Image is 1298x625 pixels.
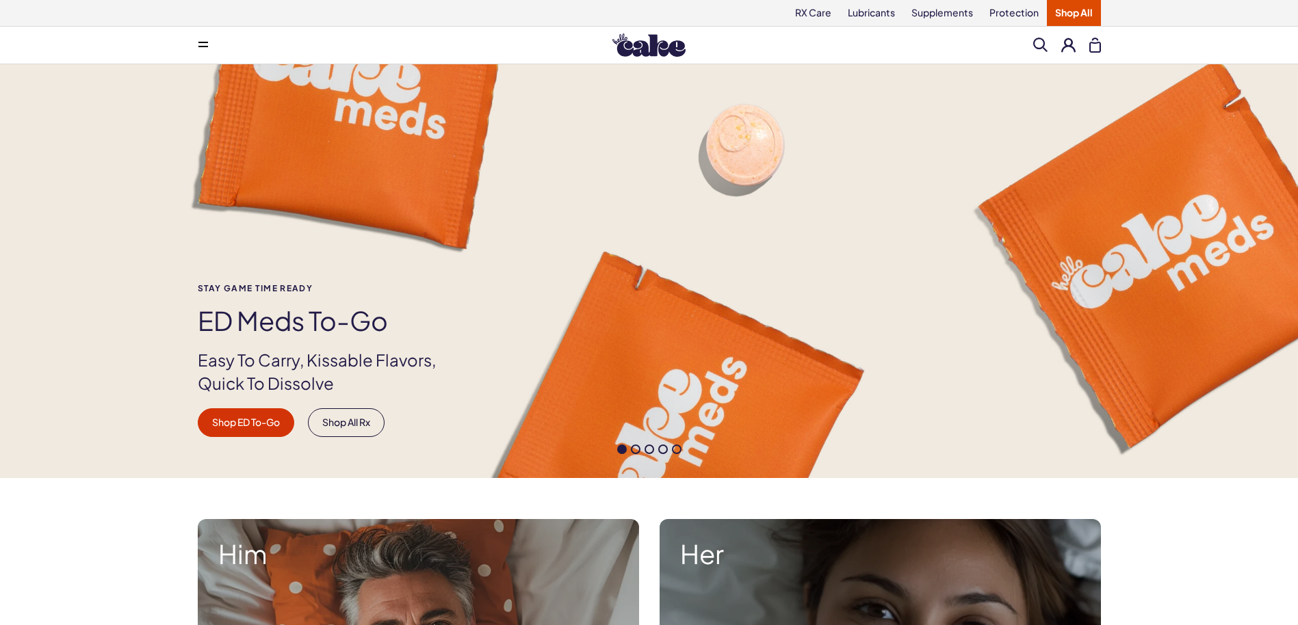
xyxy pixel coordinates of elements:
h1: ED Meds to-go [198,306,459,335]
a: Shop ED To-Go [198,408,294,437]
span: Stay Game time ready [198,284,459,293]
img: Hello Cake [612,34,686,57]
p: Easy To Carry, Kissable Flavors, Quick To Dissolve [198,349,459,395]
a: Shop All Rx [308,408,385,437]
strong: Her [680,540,1080,568]
strong: Him [218,540,619,568]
